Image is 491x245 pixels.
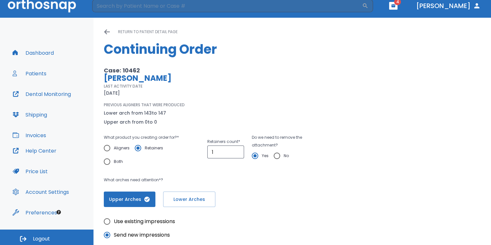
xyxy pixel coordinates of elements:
[170,196,209,203] span: Lower Arches
[114,158,123,165] span: Both
[104,134,187,141] p: What product you creating order for? *
[9,107,51,122] button: Shipping
[252,134,324,149] p: Do we need to remove the attachment?
[9,66,50,81] button: Patients
[114,231,170,239] span: Send new impressions
[33,235,50,242] span: Logout
[56,209,62,215] div: Tooltip anchor
[9,205,61,220] button: Preferences
[145,144,163,152] span: Retainers
[118,28,178,36] p: return to patient detail page
[262,152,269,160] span: Yes
[104,102,185,108] p: PREVIOUS ALIGNERS THAT WERE PRODUCED
[104,67,324,74] p: Case: 10462
[110,196,149,203] span: Upper Arches
[163,192,215,207] button: Lower Arches
[114,144,130,152] span: Aligners
[104,40,481,59] h1: Continuing Order
[104,83,142,89] p: LAST ACTIVITY DATE
[9,127,50,143] button: Invoices
[104,176,324,184] p: What arches need attention*?
[9,143,60,158] button: Help Center
[9,86,75,102] button: Dental Monitoring
[9,164,52,179] button: Price List
[284,152,289,160] span: No
[9,45,58,61] button: Dashboard
[104,109,166,117] p: Lower arch from 143 to 147
[104,89,120,97] p: [DATE]
[114,218,175,225] span: Use existing impressions
[104,74,324,82] p: [PERSON_NAME]
[104,118,166,126] p: Upper arch from 0 to 0
[9,184,73,200] button: Account Settings
[207,138,244,146] p: Retainers count *
[104,192,155,207] button: Upper Arches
